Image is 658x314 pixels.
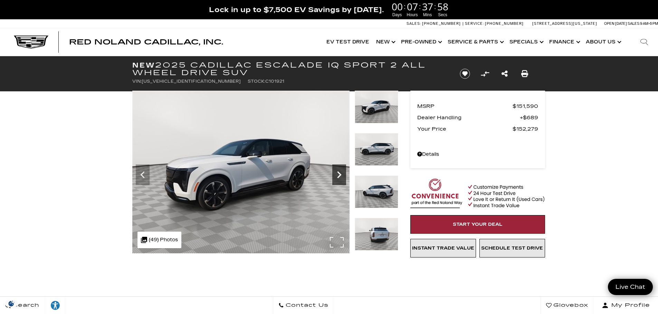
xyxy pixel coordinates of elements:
[355,218,398,251] img: New 2025 Summit White Cadillac Sport 2 image 7
[132,61,448,77] h1: 2025 Cadillac ESCALADE IQ Sport 2 All Wheel Drive SUV
[417,113,538,122] a: Dealer Handling $689
[417,113,520,122] span: Dealer Handling
[465,21,484,26] span: Service:
[521,69,528,79] a: Print this New 2025 Cadillac ESCALADE IQ Sport 2 All Wheel Drive SUV
[532,21,597,26] a: [STREET_ADDRESS][US_STATE]
[373,28,398,56] a: New
[45,300,66,311] div: Explore your accessibility options
[640,21,658,26] span: 9 AM-6 PM
[630,28,658,56] div: Search
[136,164,150,185] div: Previous
[436,12,449,18] span: Secs
[45,297,66,314] a: Explore your accessibility options
[137,232,181,248] div: (49) Photos
[608,279,653,295] a: Live Chat
[417,124,513,134] span: Your Price
[422,21,461,26] span: [PHONE_NUMBER]
[132,91,350,253] img: New 2025 Summit White Cadillac Sport 2 image 4
[582,28,623,56] a: About Us
[410,215,545,234] a: Start Your Deal
[132,79,142,84] span: VIN:
[513,101,538,111] span: $151,590
[391,2,404,11] span: 00
[506,28,546,56] a: Specials
[323,28,373,56] a: EV Test Drive
[421,12,434,18] span: Mins
[444,28,506,56] a: Service & Parts
[407,22,462,26] a: Sales: [PHONE_NUMBER]
[513,124,538,134] span: $152,279
[646,3,655,12] a: Close
[552,301,588,310] span: Glovebox
[520,113,538,122] span: $689
[417,124,538,134] a: Your Price $152,279
[404,1,406,12] span: :
[485,21,524,26] span: [PHONE_NUMBER]
[479,239,545,257] a: Schedule Test Drive
[332,164,346,185] div: Next
[462,22,525,26] a: Service: [PHONE_NUMBER]
[391,12,404,18] span: Days
[417,101,538,111] a: MSRP $151,590
[407,21,421,26] span: Sales:
[628,21,640,26] span: Sales:
[541,297,594,314] a: Glovebox
[284,301,328,310] span: Contact Us
[14,36,48,49] img: Cadillac Dark Logo with Cadillac White Text
[355,91,398,123] img: New 2025 Summit White Cadillac Sport 2 image 4
[436,2,449,11] span: 58
[421,2,434,11] span: 37
[417,150,538,159] a: Details
[398,28,444,56] a: Pre-Owned
[434,1,436,12] span: :
[69,38,223,46] span: Red Noland Cadillac, Inc.
[142,79,241,84] span: [US_VEHICLE_IDENTIFICATION_NUMBER]
[453,222,503,227] span: Start Your Deal
[355,175,398,208] img: New 2025 Summit White Cadillac Sport 2 image 6
[604,21,627,26] span: Open [DATE]
[609,301,650,310] span: My Profile
[248,79,265,84] span: Stock:
[594,297,658,314] button: Open user profile menu
[480,69,490,79] button: Compare Vehicle
[417,101,513,111] span: MSRP
[419,1,421,12] span: :
[132,61,155,69] strong: New
[11,301,39,310] span: Search
[410,239,476,257] a: Instant Trade Value
[273,297,334,314] a: Contact Us
[457,68,473,79] button: Save vehicle
[412,245,474,251] span: Instant Trade Value
[406,2,419,11] span: 07
[502,69,508,79] a: Share this New 2025 Cadillac ESCALADE IQ Sport 2 All Wheel Drive SUV
[3,300,19,307] img: Opt-Out Icon
[546,28,582,56] a: Finance
[3,300,19,307] section: Click to Open Cookie Consent Modal
[406,12,419,18] span: Hours
[69,39,223,45] a: Red Noland Cadillac, Inc.
[209,5,384,14] span: Lock in up to $7,500 EV Savings by [DATE].
[355,133,398,166] img: New 2025 Summit White Cadillac Sport 2 image 5
[265,79,284,84] span: C101921
[612,283,649,291] span: Live Chat
[481,245,543,251] span: Schedule Test Drive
